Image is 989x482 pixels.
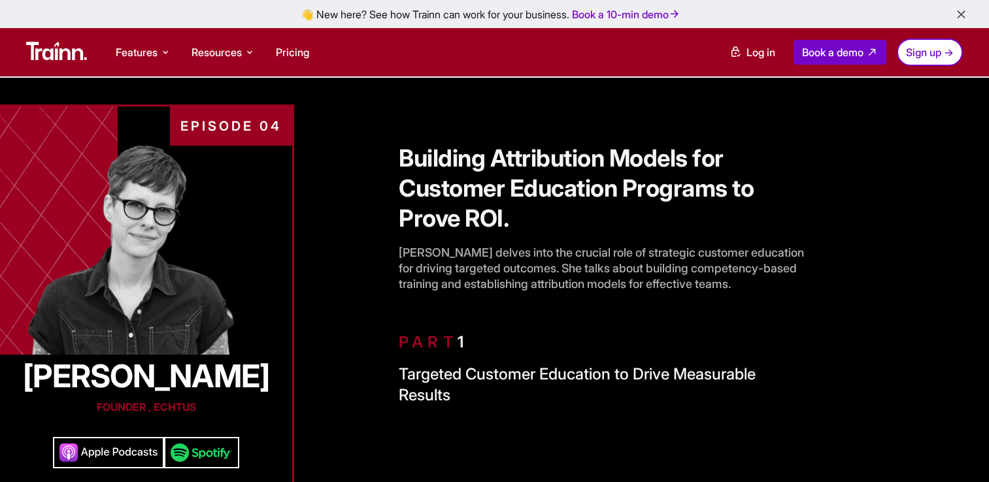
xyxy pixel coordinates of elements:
[26,42,87,60] img: Trainn Logo
[399,332,458,351] span: PART
[802,46,863,59] span: Book a demo
[924,419,989,482] iframe: Chat Widget
[399,364,804,406] p: Targeted Customer Education to Drive Measurable Results
[746,46,775,59] span: Log in
[794,40,886,65] a: Book a demo
[569,5,683,24] a: Book a 10-min demo
[170,106,292,146] div: EPISODE 04
[897,39,963,66] a: Sign up →
[192,45,242,59] span: Resources
[26,146,240,355] img: Customer Education | podcast | Trainn
[399,143,804,233] h1: Building Attribution Models for Customer Education Programs to Prove ROI.
[53,437,164,468] img: Customer Education | podcast | Trainn | apple podcasts | Targeted Customer Education
[8,8,981,20] div: 👋 New here? See how Trainn can work for your business.
[399,331,804,353] h6: 1
[116,45,158,59] span: Features
[722,40,783,64] a: Log in
[276,46,309,59] a: Pricing
[164,437,239,468] img: Customer Education | podcast | Trainn | spotify | Targeted Customer Education
[399,245,804,292] p: [PERSON_NAME] delves into the crucial role of strategic customer education for driving targeted o...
